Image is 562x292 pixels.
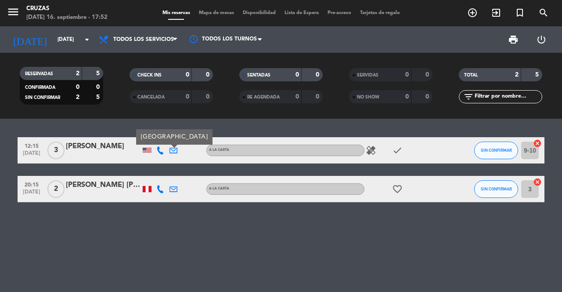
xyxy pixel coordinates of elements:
[76,84,79,90] strong: 0
[295,72,299,78] strong: 0
[323,11,356,15] span: Pre-acceso
[26,13,108,22] div: [DATE] 16. septiembre - 17:52
[7,30,53,49] i: [DATE]
[96,84,101,90] strong: 0
[515,72,519,78] strong: 2
[113,36,174,43] span: Todos los servicios
[481,148,512,153] span: SIN CONFIRMAR
[66,179,140,191] div: [PERSON_NAME] [PERSON_NAME]
[25,85,55,90] span: CONFIRMADA
[26,4,108,13] div: Cruzas
[474,180,518,198] button: SIN CONFIRMAR
[21,179,43,189] span: 20:15
[474,142,518,159] button: SIN CONFIRMAR
[405,72,409,78] strong: 0
[357,95,379,99] span: NO SHOW
[21,150,43,161] span: [DATE]
[209,187,229,190] span: A la carta
[158,11,195,15] span: Mis reservas
[533,139,542,148] i: cancel
[356,11,404,15] span: Tarjetas de regalo
[76,70,79,77] strong: 2
[425,94,431,100] strong: 0
[366,145,376,156] i: healing
[238,11,280,15] span: Disponibilidad
[535,72,540,78] strong: 5
[195,11,238,15] span: Mapa de mesas
[136,129,213,145] div: [GEOGRAPHIC_DATA]
[481,186,512,191] span: SIN CONFIRMAR
[47,142,65,159] span: 3
[425,72,431,78] strong: 0
[536,34,547,45] i: power_settings_new
[491,7,501,18] i: exit_to_app
[25,95,60,100] span: SIN CONFIRMAR
[316,72,321,78] strong: 0
[186,72,189,78] strong: 0
[66,141,140,152] div: [PERSON_NAME]
[76,94,79,100] strong: 2
[137,95,165,99] span: CANCELADA
[82,34,92,45] i: arrow_drop_down
[405,94,409,100] strong: 0
[247,73,270,77] span: SENTADAS
[392,184,403,194] i: favorite_border
[467,7,478,18] i: add_circle_outline
[137,73,162,77] span: CHECK INS
[474,92,542,102] input: Filtrar por nombre...
[515,7,525,18] i: turned_in_not
[206,94,211,100] strong: 0
[7,5,20,18] i: menu
[25,72,53,76] span: RESERVADAS
[538,7,549,18] i: search
[21,140,43,150] span: 12:15
[464,73,478,77] span: TOTAL
[280,11,323,15] span: Lista de Espera
[7,5,20,22] button: menu
[316,94,321,100] strong: 0
[47,180,65,198] span: 2
[392,145,403,156] i: check
[527,26,555,53] div: LOG OUT
[508,34,519,45] span: print
[533,178,542,186] i: cancel
[21,189,43,199] span: [DATE]
[295,94,299,100] strong: 0
[209,148,229,152] span: A la carta
[247,95,280,99] span: RE AGENDADA
[96,70,101,77] strong: 5
[186,94,189,100] strong: 0
[463,91,474,102] i: filter_list
[357,73,378,77] span: SERVIDAS
[206,72,211,78] strong: 0
[96,94,101,100] strong: 5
